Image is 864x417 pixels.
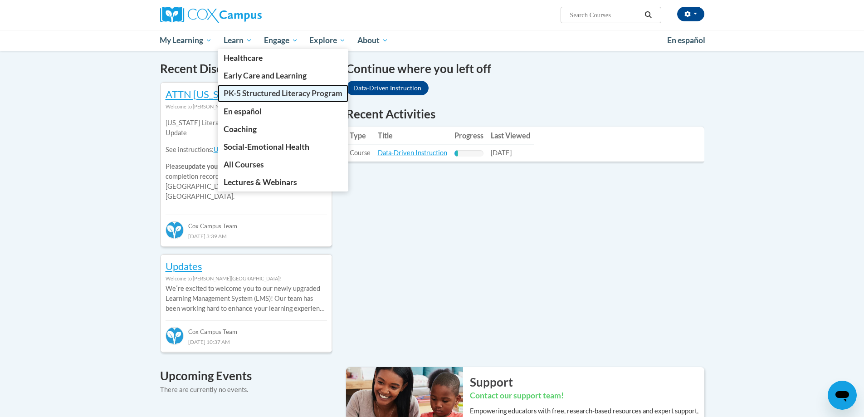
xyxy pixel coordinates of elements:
[454,150,459,157] div: Progress, %
[470,374,704,390] h2: Support
[154,30,218,51] a: My Learning
[160,7,262,23] img: Cox Campus
[185,162,279,170] b: update your Cox Campus profile
[166,145,327,155] p: See instructions:
[828,381,857,410] iframe: Button to launch messaging window
[491,149,512,157] span: [DATE]
[357,35,388,46] span: About
[160,386,248,393] span: There are currently no events.
[218,138,348,156] a: Social-Emotional Health
[224,88,342,98] span: PK-5 Structured Literacy Program
[224,142,309,152] span: Social-Emotional Health
[346,60,704,78] h4: Continue where you left off
[166,327,184,345] img: Cox Campus Team
[351,30,394,51] a: About
[224,35,252,46] span: Learn
[374,127,451,145] th: Title
[224,177,297,187] span: Lectures & Webinars
[569,10,641,20] input: Search Courses
[346,127,374,145] th: Type
[224,124,257,134] span: Coaching
[258,30,304,51] a: Engage
[218,30,258,51] a: Learn
[160,60,332,78] h4: Recent Discussions
[218,49,348,67] a: Healthcare
[378,149,447,157] a: Data-Driven Instruction
[166,260,202,272] a: Updates
[346,106,704,122] h1: Recent Activities
[160,7,332,23] a: Cox Campus
[224,71,307,80] span: Early Care and Learning
[224,160,264,169] span: All Courses
[160,367,332,385] h4: Upcoming Events
[166,215,327,231] div: Cox Campus Team
[218,156,348,173] a: All Courses
[224,107,262,116] span: En español
[218,173,348,191] a: Lectures & Webinars
[146,30,718,51] div: Main menu
[166,221,184,239] img: Cox Campus Team
[166,112,327,208] div: Please to ensure your completion records transfer between [PERSON_NAME][GEOGRAPHIC_DATA] and [US_...
[218,120,348,138] a: Coaching
[346,81,429,95] a: Data-Driven Instruction
[661,31,711,50] a: En español
[166,118,327,138] p: [US_STATE] Literacy Academy Integration Important Update
[214,146,322,153] a: Updating Your Profile on Cox Campus
[487,127,534,145] th: Last Viewed
[218,103,348,120] a: En español
[350,149,371,157] span: Course
[667,35,705,45] span: En español
[309,35,346,46] span: Explore
[166,88,289,100] a: ATTN [US_STATE] Members
[166,320,327,337] div: Cox Campus Team
[166,231,327,241] div: [DATE] 3:39 AM
[160,35,212,46] span: My Learning
[224,53,263,63] span: Healthcare
[677,7,704,21] button: Account Settings
[264,35,298,46] span: Engage
[451,127,487,145] th: Progress
[470,390,704,402] h3: Contact our support team!
[166,102,327,112] div: Welcome to [PERSON_NAME][GEOGRAPHIC_DATA]!
[218,67,348,84] a: Early Care and Learning
[641,10,655,20] button: Search
[166,284,327,314] p: Weʹre excited to welcome you to our newly upgraded Learning Management System (LMS)! Our team has...
[303,30,351,51] a: Explore
[218,84,348,102] a: PK-5 Structured Literacy Program
[166,337,327,347] div: [DATE] 10:37 AM
[166,274,327,284] div: Welcome to [PERSON_NAME][GEOGRAPHIC_DATA]!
